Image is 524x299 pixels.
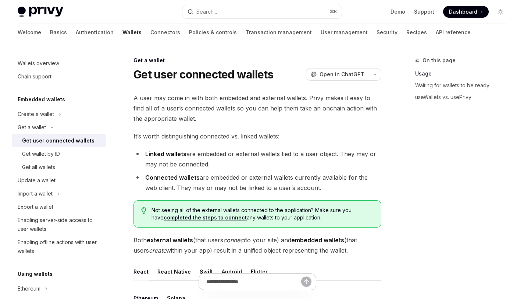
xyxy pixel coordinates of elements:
a: Transaction management [246,24,312,41]
button: Flutter [251,263,268,280]
a: Get user connected wallets [12,134,106,147]
div: Wallets overview [18,59,59,68]
span: Both (that users to your site) and (that users within your app) result in a unified object repres... [133,235,381,256]
a: Support [414,8,434,15]
a: Usage [415,68,512,80]
button: React Native [157,263,191,280]
input: Ask a question... [206,274,301,290]
div: Import a wallet [18,189,53,198]
span: It’s worth distinguishing connected vs. linked wallets: [133,131,381,141]
li: are embedded or external wallets tied to a user object. They may or may not be connected. [133,149,381,169]
a: Authentication [76,24,114,41]
a: Basics [50,24,67,41]
a: Wallets overview [12,57,106,70]
div: Get a wallet [18,123,46,132]
div: Create a wallet [18,110,54,119]
li: are embedded or external wallets currently available for the web client. They may or may not be l... [133,172,381,193]
a: Get wallet by ID [12,147,106,161]
a: API reference [436,24,471,41]
strong: Connected wallets [145,174,200,181]
button: Get a wallet [12,121,106,134]
span: Dashboard [449,8,477,15]
div: Get all wallets [22,163,55,172]
div: Update a wallet [18,176,56,185]
strong: embedded wallets [291,236,344,244]
a: Enabling server-side access to user wallets [12,214,106,236]
strong: external wallets [147,236,193,244]
div: Get wallet by ID [22,149,60,158]
div: Enabling offline actions with user wallets [18,238,101,256]
div: Get user connected wallets [22,136,95,145]
button: React [133,263,149,280]
a: Waiting for wallets to be ready [415,80,512,91]
a: Security [377,24,398,41]
div: Chain support [18,72,51,81]
a: Connectors [150,24,180,41]
button: Search...⌘K [182,5,341,18]
h1: Get user connected wallets [133,68,274,81]
a: Get all wallets [12,161,106,174]
div: Export a wallet [18,203,53,211]
a: Welcome [18,24,41,41]
div: Enabling server-side access to user wallets [18,216,101,233]
a: Enabling offline actions with user wallets [12,236,106,258]
button: Toggle dark mode [495,6,506,18]
h5: Embedded wallets [18,95,65,104]
span: Open in ChatGPT [320,71,364,78]
a: Wallets [122,24,142,41]
img: light logo [18,7,63,17]
div: Search... [196,7,217,16]
a: completed the steps to connect [164,214,247,221]
a: Chain support [12,70,106,83]
button: Android [222,263,242,280]
em: connect [223,236,245,244]
button: Import a wallet [12,187,106,200]
span: On this page [423,56,456,65]
span: Not seeing all of the external wallets connected to the application? Make sure you have any walle... [152,207,374,221]
a: Update a wallet [12,174,106,187]
button: Swift [200,263,213,280]
a: useWallets vs. usePrivy [415,91,512,103]
button: Create a wallet [12,108,106,121]
a: Export a wallet [12,200,106,214]
span: A user may come in with both embedded and external wallets. Privy makes it easy to find all of a ... [133,93,381,124]
em: create [149,247,166,254]
a: User management [321,24,368,41]
a: Demo [391,8,405,15]
svg: Tip [141,207,146,214]
button: Ethereum [12,282,106,295]
strong: Linked wallets [145,150,186,158]
button: Send message [301,277,311,287]
div: Get a wallet [133,57,381,64]
a: Dashboard [443,6,489,18]
a: Recipes [406,24,427,41]
a: Policies & controls [189,24,237,41]
h5: Using wallets [18,270,53,278]
span: ⌘ K [329,9,337,15]
button: Open in ChatGPT [306,68,369,81]
div: Ethereum [18,284,40,293]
